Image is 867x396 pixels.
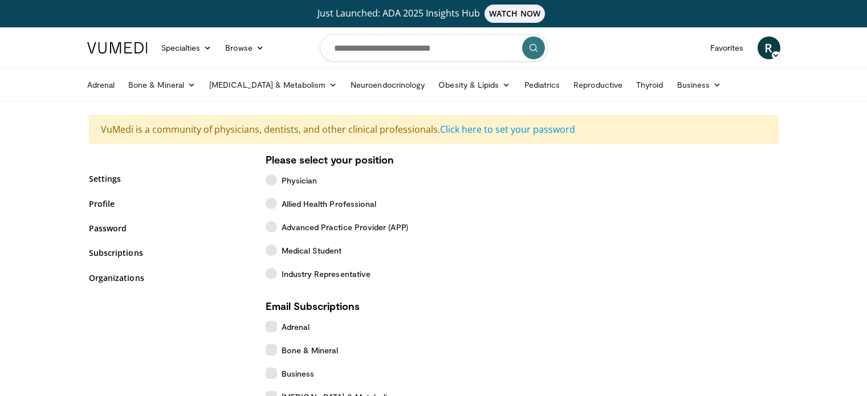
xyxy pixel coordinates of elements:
span: WATCH NOW [485,5,545,23]
a: [MEDICAL_DATA] & Metabolism [202,74,344,96]
a: Organizations [89,272,249,284]
a: Favorites [703,36,751,59]
a: Neuroendocrinology [344,74,432,96]
span: Medical Student [282,244,342,256]
a: Click here to set your password [440,123,575,136]
span: Advanced Practice Provider (APP) [282,221,408,233]
div: VuMedi is a community of physicians, dentists, and other clinical professionals. [89,115,779,144]
a: Browse [218,36,271,59]
a: Specialties [154,36,219,59]
a: Reproductive [567,74,629,96]
a: R [758,36,780,59]
a: Obesity & Lipids [432,74,517,96]
a: Business [670,74,728,96]
a: Adrenal [80,74,122,96]
a: Thyroid [629,74,670,96]
input: Search topics, interventions [320,34,548,62]
strong: Email Subscriptions [266,300,360,312]
span: Industry Representative [282,268,371,280]
span: Physician [282,174,318,186]
a: Subscriptions [89,247,249,259]
span: Business [282,368,315,379]
span: Bone & Mineral [282,344,339,356]
a: Just Launched: ADA 2025 Insights HubWATCH NOW [89,5,779,23]
strong: Please select your position [266,153,394,166]
a: Pediatrics [518,74,567,96]
a: Bone & Mineral [121,74,202,96]
a: Profile [89,198,249,210]
span: Adrenal [282,321,310,333]
a: Settings [89,173,249,185]
a: Password [89,222,249,234]
span: Allied Health Professional [282,198,377,210]
img: VuMedi Logo [87,42,148,54]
